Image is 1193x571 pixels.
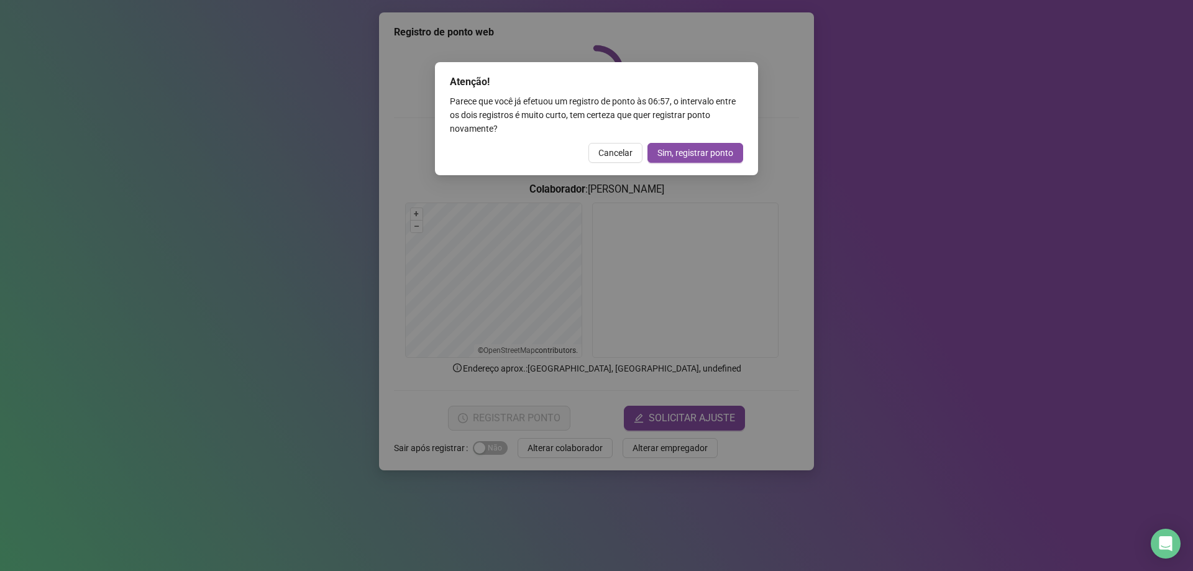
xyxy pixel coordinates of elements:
[450,75,743,89] div: Atenção!
[588,143,642,163] button: Cancelar
[450,94,743,135] div: Parece que você já efetuou um registro de ponto às 06:57 , o intervalo entre os dois registros é ...
[647,143,743,163] button: Sim, registrar ponto
[657,146,733,160] span: Sim, registrar ponto
[1151,529,1181,559] div: Open Intercom Messenger
[598,146,633,160] span: Cancelar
